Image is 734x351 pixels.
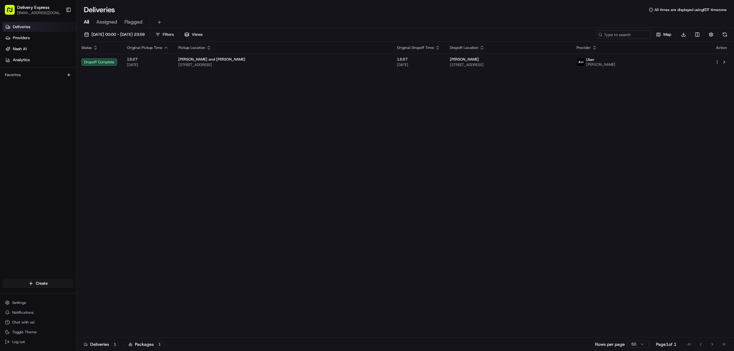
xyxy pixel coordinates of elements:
button: Filters [153,30,176,39]
span: Pickup Location [178,45,205,50]
span: Provider [576,45,591,50]
span: Filters [163,32,174,37]
span: Providers [13,35,30,41]
button: Delivery Express [17,4,50,10]
input: Type to search [596,30,651,39]
span: Status [81,45,92,50]
div: Packages [128,341,163,347]
button: Toggle Theme [2,328,74,336]
span: Uber [586,57,595,62]
span: Assigned [96,18,117,26]
span: Nash AI [13,46,27,52]
button: Delivery Express[EMAIL_ADDRESS][DOMAIN_NAME] [2,2,63,17]
button: Chat with us! [2,318,74,327]
span: [PERSON_NAME] and [PERSON_NAME] [178,57,245,62]
div: Deliveries [84,341,118,347]
span: Map [663,32,671,37]
span: All [84,18,89,26]
span: Chat with us! [12,320,35,325]
button: Map [653,30,674,39]
div: 1 [112,342,118,347]
span: Create [36,281,48,286]
span: Log out [12,339,25,344]
button: Create [2,279,74,288]
span: 13:57 [397,57,440,62]
a: Analytics [2,55,76,65]
a: Providers [2,33,76,43]
span: Analytics [13,57,30,63]
div: Page 1 of 1 [656,341,677,347]
img: uber-new-logo.jpeg [577,58,585,66]
span: [PERSON_NAME] [450,57,479,62]
span: All times are displayed using EDT timezone [654,7,727,12]
span: [DATE] [397,62,440,67]
span: Notifications [12,310,34,315]
span: Deliveries [13,24,30,30]
p: Rows per page [595,341,625,347]
span: Settings [12,300,26,305]
div: 1 [156,342,163,347]
span: [STREET_ADDRESS] [178,62,387,67]
button: Log out [2,338,74,346]
span: Original Pickup Time [127,45,162,50]
span: Views [192,32,202,37]
span: [PERSON_NAME] [586,62,615,67]
a: Deliveries [2,22,76,32]
span: [DATE] [127,62,169,67]
button: Settings [2,298,74,307]
button: [DATE] 00:00 - [DATE] 23:59 [81,30,147,39]
div: Favorites [2,70,74,80]
span: Toggle Theme [12,330,37,334]
div: Action [715,45,728,50]
a: Nash AI [2,44,76,54]
h1: Deliveries [84,5,115,15]
span: Dropoff Location [450,45,478,50]
button: Notifications [2,308,74,317]
button: [EMAIL_ADDRESS][DOMAIN_NAME] [17,10,61,15]
span: Original Dropoff Time [397,45,434,50]
span: [DATE] 00:00 - [DATE] 23:59 [91,32,145,37]
button: Views [182,30,205,39]
span: Flagged [124,18,143,26]
span: 13:27 [127,57,169,62]
button: Refresh [721,30,729,39]
span: [STREET_ADDRESS] [450,62,566,67]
